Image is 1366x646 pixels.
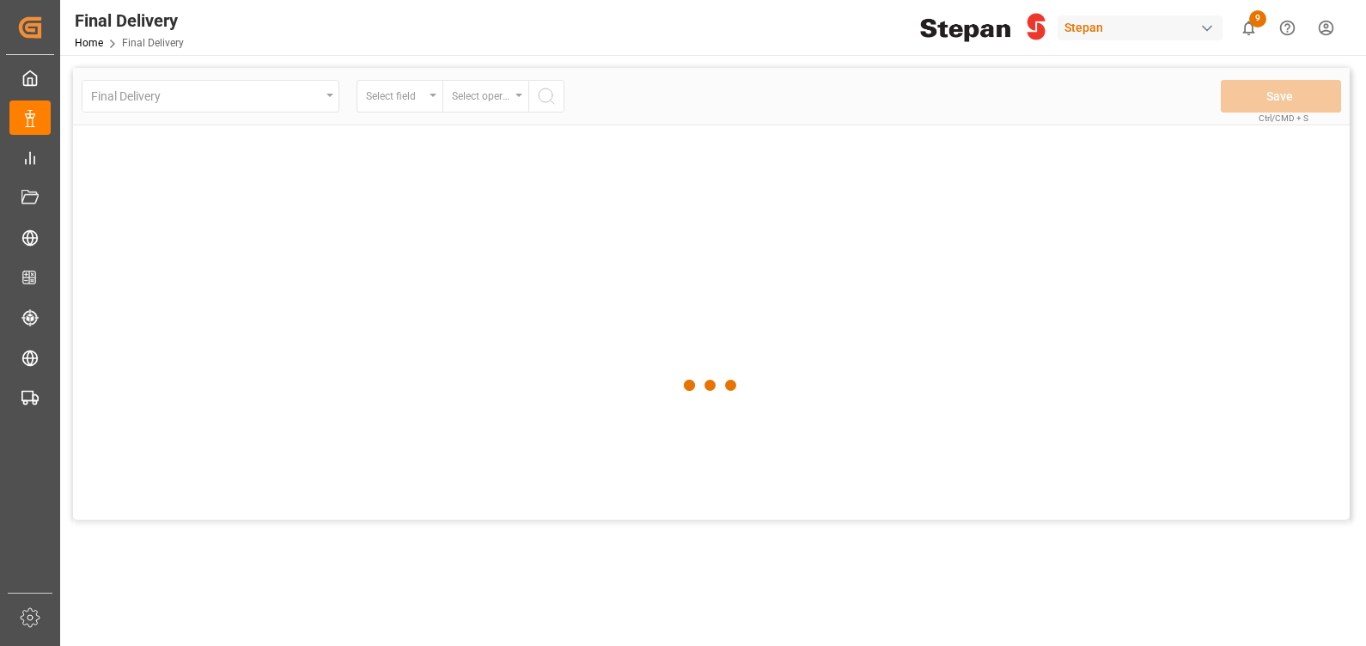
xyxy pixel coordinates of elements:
button: Help Center [1268,9,1307,47]
div: Stepan [1058,15,1223,40]
img: Stepan_Company_logo.svg.png_1713531530.png [920,13,1046,43]
div: Final Delivery [75,8,184,34]
button: show 9 new notifications [1229,9,1268,47]
button: Stepan [1058,11,1229,44]
span: 9 [1249,10,1266,27]
a: Home [75,37,103,49]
